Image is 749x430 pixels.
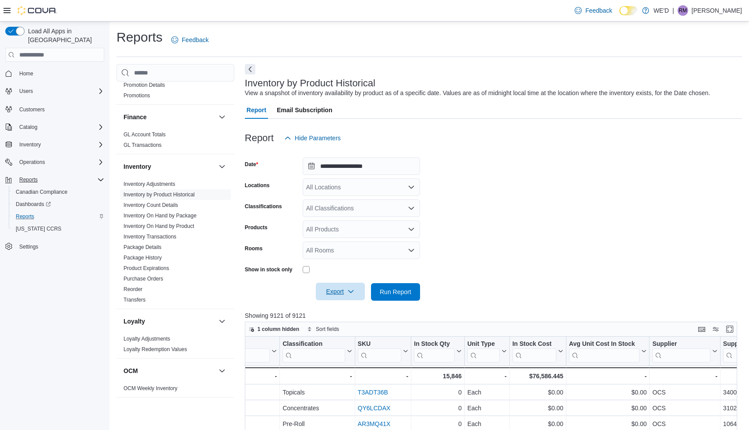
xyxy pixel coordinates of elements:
[245,78,375,89] h3: Inventory by Product Historical
[408,226,415,233] button: Open list of options
[19,70,33,77] span: Home
[9,198,108,210] a: Dashboards
[585,6,612,15] span: Feedback
[569,340,647,362] button: Avg Unit Cost In Stock
[16,157,49,167] button: Operations
[467,340,500,348] div: Unit Type
[2,174,108,186] button: Reports
[2,156,108,168] button: Operations
[124,346,187,352] a: Loyalty Redemption Values
[16,174,104,185] span: Reports
[124,255,162,261] a: Package History
[414,387,462,398] div: 0
[12,211,104,222] span: Reports
[467,419,507,429] div: Each
[124,286,142,293] span: Reorder
[245,161,258,168] label: Date
[117,334,234,358] div: Loyalty
[316,326,339,333] span: Sort fields
[2,85,108,97] button: Users
[19,243,38,250] span: Settings
[9,210,108,223] button: Reports
[414,340,462,362] button: In Stock Qty
[654,5,669,16] p: WE'D
[124,336,170,342] a: Loyalty Adjustments
[16,86,104,96] span: Users
[124,181,175,188] span: Inventory Adjustments
[652,419,717,429] div: OCS
[117,383,234,397] div: OCM
[467,340,500,362] div: Unit Type
[16,122,41,132] button: Catalog
[652,340,710,348] div: Supplier
[304,324,343,334] button: Sort fields
[19,176,38,183] span: Reports
[652,340,717,362] button: Supplier
[467,340,507,362] button: Unit Type
[16,68,37,79] a: Home
[124,286,142,292] a: Reorder
[245,89,710,98] div: View a snapshot of inventory availability by product as of a specific date. Values are as of midn...
[124,162,215,171] button: Inventory
[124,385,177,392] span: OCM Weekly Inventory
[408,247,415,254] button: Open list of options
[247,101,266,119] span: Report
[124,92,150,99] span: Promotions
[245,64,255,75] button: Next
[124,366,215,375] button: OCM
[124,142,162,149] span: GL Transactions
[258,326,299,333] span: 1 column hidden
[124,113,215,121] button: Finance
[124,265,169,271] a: Product Expirations
[16,139,104,150] span: Inventory
[692,5,742,16] p: [PERSON_NAME]
[245,266,293,273] label: Show in stock only
[619,6,638,15] input: Dark Mode
[12,199,54,210] a: Dashboards
[512,371,563,381] div: $76,586.445
[16,139,44,150] button: Inventory
[357,340,408,362] button: SKU
[25,27,104,44] span: Load All Apps in [GEOGRAPHIC_DATA]
[281,129,344,147] button: Hide Parameters
[16,213,34,220] span: Reports
[652,340,710,362] div: Supplier
[124,317,145,326] h3: Loyalty
[678,5,688,16] div: Rob Medeiros
[245,224,268,231] label: Products
[414,340,455,362] div: In Stock Qty
[569,340,639,348] div: Avg Unit Cost In Stock
[124,244,162,251] span: Package Details
[371,283,420,301] button: Run Report
[245,324,303,334] button: 1 column hidden
[124,233,177,240] span: Inventory Transactions
[19,159,45,166] span: Operations
[124,82,165,88] a: Promotion Details
[19,88,33,95] span: Users
[217,316,227,327] button: Loyalty
[12,199,104,210] span: Dashboards
[303,157,420,175] input: Press the down key to open a popover containing a calendar.
[124,366,138,375] h3: OCM
[12,187,104,197] span: Canadian Compliance
[12,187,71,197] a: Canadian Compliance
[217,366,227,376] button: OCM
[124,276,163,282] a: Purchase Orders
[117,129,234,154] div: Finance
[124,265,169,272] span: Product Expirations
[316,283,365,300] button: Export
[124,346,187,353] span: Loyalty Redemption Values
[467,371,507,381] div: -
[124,317,215,326] button: Loyalty
[168,31,212,49] a: Feedback
[217,161,227,172] button: Inventory
[2,139,108,151] button: Inventory
[569,403,647,413] div: $0.00
[124,297,145,303] a: Transfers
[283,371,352,381] div: -
[696,324,707,334] button: Keyboard shortcuts
[672,5,674,16] p: |
[16,225,61,232] span: [US_STATE] CCRS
